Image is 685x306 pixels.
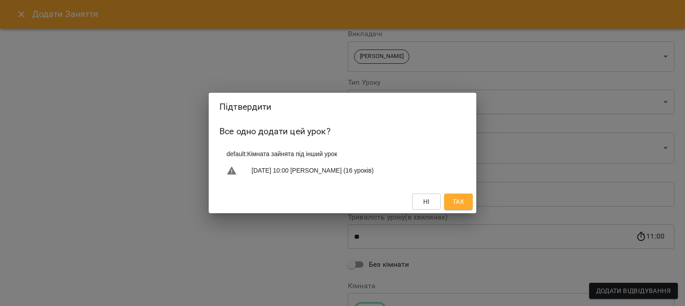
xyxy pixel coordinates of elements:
[453,196,464,207] span: Так
[219,100,466,114] h2: Підтвердити
[219,124,466,138] h6: Все одно додати цей урок?
[412,194,441,210] button: Ні
[444,194,473,210] button: Так
[219,146,466,162] li: default : Кімната зайнята під інший урок
[423,196,430,207] span: Ні
[219,162,466,180] li: [DATE] 10:00 [PERSON_NAME] (16 уроків)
